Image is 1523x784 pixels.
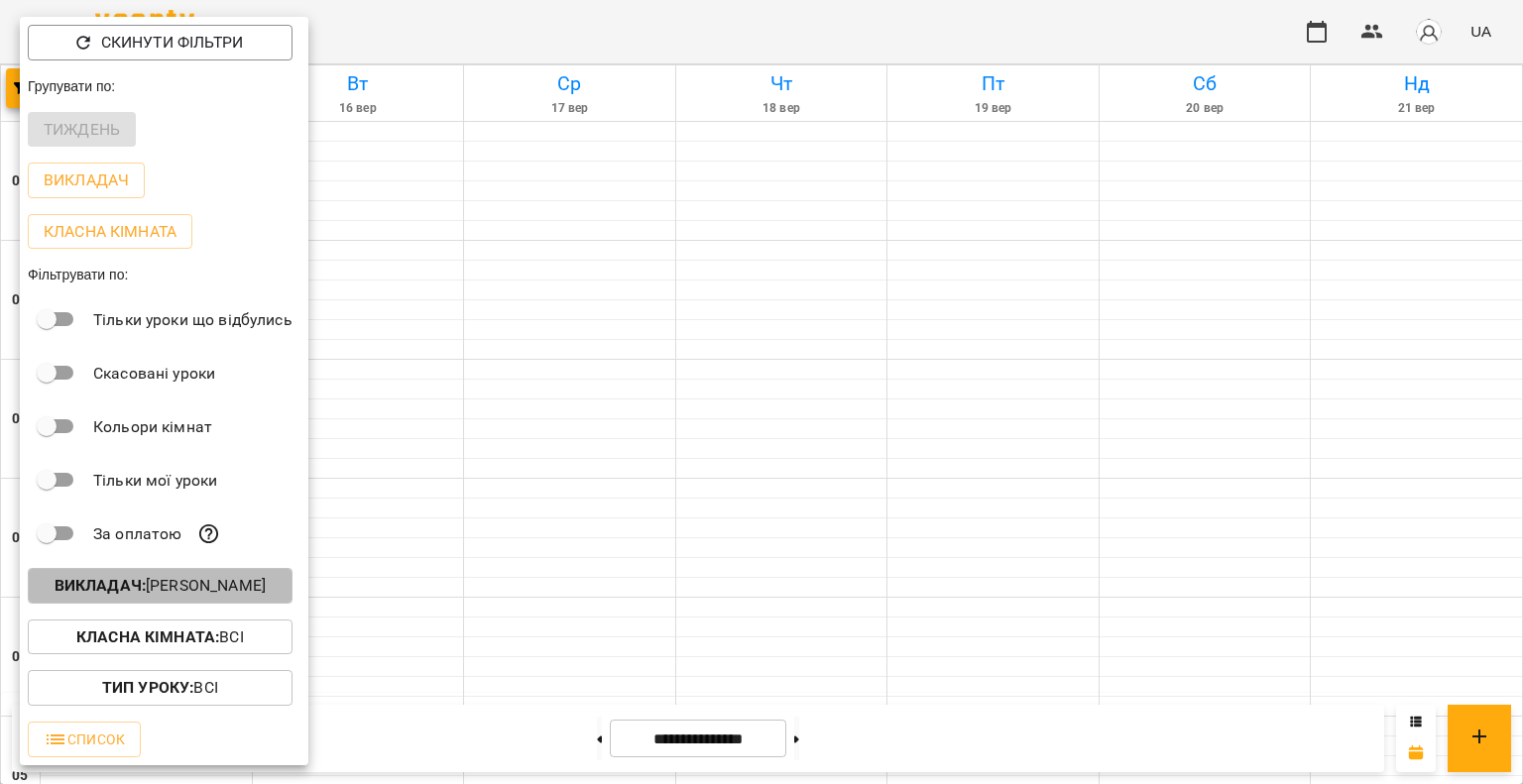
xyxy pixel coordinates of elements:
button: Викладач:[PERSON_NAME] [28,568,293,604]
p: За оплатою [93,522,181,546]
p: Скасовані уроки [93,362,215,386]
button: Список [28,722,141,757]
p: Тільки уроки що відбулись [93,308,293,332]
p: Скинути фільтри [101,31,243,55]
button: Тип Уроку:Всі [28,670,293,706]
p: Всі [76,625,244,649]
p: [PERSON_NAME] [55,574,266,598]
b: Класна кімната : [76,627,219,646]
p: Всі [102,676,218,700]
div: Фільтрувати по: [20,257,308,292]
p: Класна кімната [44,220,176,244]
p: Тільки мої уроки [93,469,217,493]
button: Скинути фільтри [28,25,293,60]
span: Список [44,728,125,751]
button: Класна кімната [28,214,192,250]
button: Класна кімната:Всі [28,619,293,655]
p: Викладач [44,168,129,192]
div: Групувати по: [20,68,308,104]
b: Тип Уроку : [102,678,193,697]
b: Викладач : [55,576,146,595]
button: Викладач [28,163,145,198]
p: Кольори кімнат [93,415,212,439]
